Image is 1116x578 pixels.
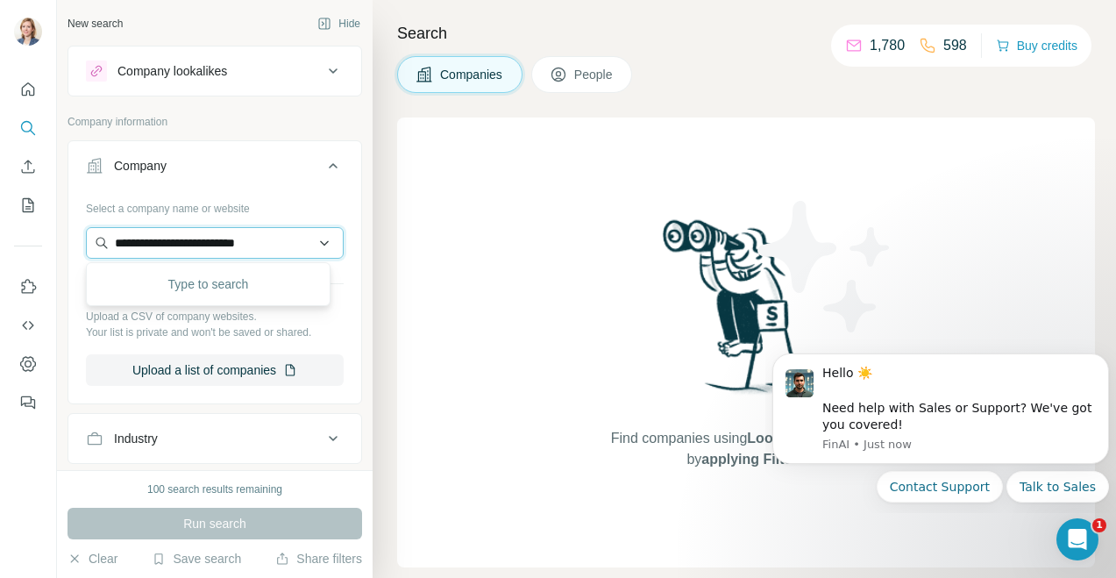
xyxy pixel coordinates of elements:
[86,194,344,217] div: Select a company name or website
[114,157,167,175] div: Company
[152,550,241,567] button: Save search
[114,430,158,447] div: Industry
[68,550,117,567] button: Clear
[68,145,361,194] button: Company
[14,271,42,303] button: Use Surfe on LinkedIn
[701,452,805,467] span: applying Filters
[305,11,373,37] button: Hide
[397,21,1095,46] h4: Search
[117,62,227,80] div: Company lookalikes
[68,114,362,130] p: Company information
[14,310,42,341] button: Use Surfe API
[86,309,344,325] p: Upload a CSV of company websites.
[1092,518,1106,532] span: 1
[943,35,967,56] p: 598
[68,50,361,92] button: Company lookalikes
[14,189,42,221] button: My lists
[86,325,344,340] p: Your list is private and won't be saved or shared.
[574,66,615,83] span: People
[655,215,837,410] img: Surfe Illustration - Woman searching with binoculars
[606,428,886,470] span: Find companies using or by
[996,33,1077,58] button: Buy credits
[1056,518,1098,560] iframe: Intercom live chat
[765,338,1116,513] iframe: Intercom notifications message
[747,431,869,446] span: Lookalikes search
[746,188,904,346] img: Surfe Illustration - Stars
[14,74,42,105] button: Quick start
[14,151,42,182] button: Enrich CSV
[275,550,362,567] button: Share filters
[90,267,326,302] div: Type to search
[68,417,361,460] button: Industry
[870,35,905,56] p: 1,780
[68,16,123,32] div: New search
[86,354,344,386] button: Upload a list of companies
[147,482,282,497] div: 100 search results remaining
[14,112,42,144] button: Search
[440,66,504,83] span: Companies
[14,348,42,380] button: Dashboard
[14,387,42,418] button: Feedback
[14,18,42,46] img: Avatar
